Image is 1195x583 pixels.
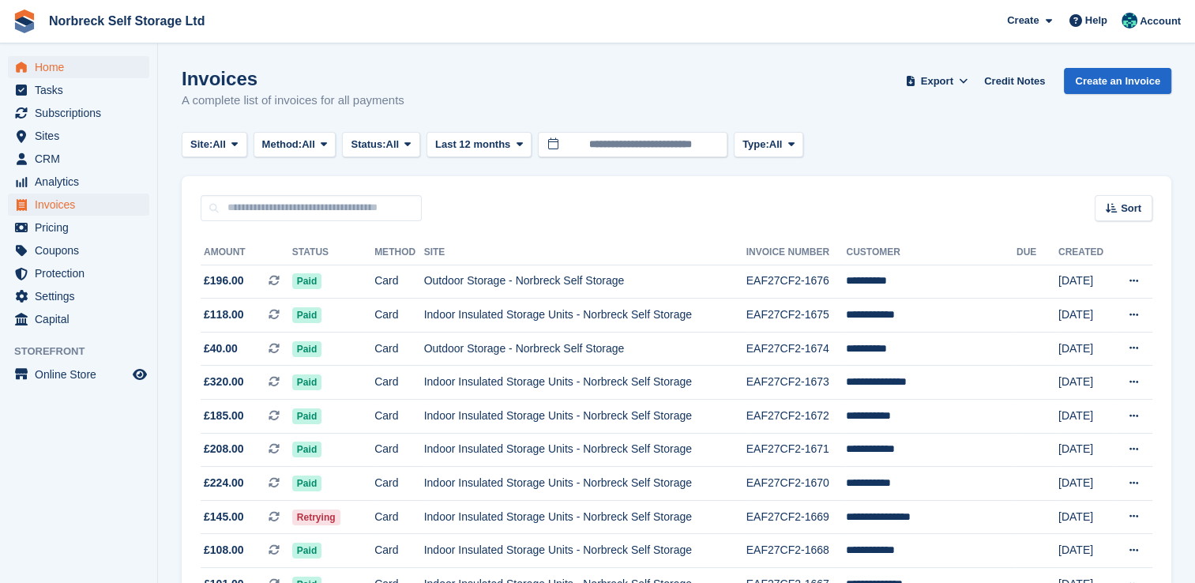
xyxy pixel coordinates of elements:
td: [DATE] [1058,332,1113,366]
span: Paid [292,273,321,289]
a: Credit Notes [978,68,1051,94]
span: Paid [292,374,321,390]
a: menu [8,363,149,386]
img: Sally King [1122,13,1137,28]
td: [DATE] [1058,265,1113,299]
td: Indoor Insulated Storage Units - Norbreck Self Storage [424,433,746,467]
a: menu [8,102,149,124]
span: £208.00 [204,441,244,457]
span: Last 12 months [435,137,510,152]
span: £40.00 [204,340,238,357]
td: [DATE] [1058,299,1113,333]
span: Status: [351,137,385,152]
td: EAF27CF2-1670 [746,467,847,501]
td: Indoor Insulated Storage Units - Norbreck Self Storage [424,400,746,434]
span: Subscriptions [35,102,130,124]
a: menu [8,194,149,216]
span: Capital [35,308,130,330]
a: menu [8,79,149,101]
span: Create [1007,13,1039,28]
td: Card [374,400,424,434]
span: Paid [292,408,321,424]
th: Customer [846,240,1017,265]
td: EAF27CF2-1673 [746,366,847,400]
td: Card [374,265,424,299]
th: Site [424,240,746,265]
span: CRM [35,148,130,170]
td: EAF27CF2-1672 [746,400,847,434]
th: Due [1017,240,1058,265]
td: EAF27CF2-1674 [746,332,847,366]
button: Last 12 months [427,132,532,158]
span: Paid [292,341,321,357]
td: [DATE] [1058,433,1113,467]
span: Help [1085,13,1107,28]
span: All [302,137,315,152]
td: EAF27CF2-1676 [746,265,847,299]
span: Coupons [35,239,130,261]
td: [DATE] [1058,534,1113,568]
span: £145.00 [204,509,244,525]
a: menu [8,262,149,284]
h1: Invoices [182,68,404,89]
span: Account [1140,13,1181,29]
th: Amount [201,240,292,265]
span: Sites [35,125,130,147]
span: Invoices [35,194,130,216]
span: Protection [35,262,130,284]
p: A complete list of invoices for all payments [182,92,404,110]
td: EAF27CF2-1675 [746,299,847,333]
span: Paid [292,476,321,491]
button: Site: All [182,132,247,158]
span: Paid [292,543,321,559]
td: EAF27CF2-1669 [746,500,847,534]
td: Indoor Insulated Storage Units - Norbreck Self Storage [424,366,746,400]
span: Export [921,73,953,89]
button: Export [902,68,971,94]
td: Card [374,433,424,467]
span: Online Store [35,363,130,386]
td: Indoor Insulated Storage Units - Norbreck Self Storage [424,534,746,568]
td: Indoor Insulated Storage Units - Norbreck Self Storage [424,467,746,501]
span: £118.00 [204,307,244,323]
td: [DATE] [1058,467,1113,501]
a: Create an Invoice [1064,68,1171,94]
span: Tasks [35,79,130,101]
span: Analytics [35,171,130,193]
td: Card [374,467,424,501]
a: menu [8,125,149,147]
td: Card [374,332,424,366]
a: menu [8,56,149,78]
span: £320.00 [204,374,244,390]
a: menu [8,285,149,307]
td: Card [374,299,424,333]
a: Norbreck Self Storage Ltd [43,8,211,34]
span: £224.00 [204,475,244,491]
span: All [212,137,226,152]
a: menu [8,148,149,170]
span: Method: [262,137,303,152]
td: [DATE] [1058,366,1113,400]
img: stora-icon-8386f47178a22dfd0bd8f6a31ec36ba5ce8667c1dd55bd0f319d3a0aa187defe.svg [13,9,36,33]
a: menu [8,308,149,330]
td: Outdoor Storage - Norbreck Self Storage [424,265,746,299]
td: [DATE] [1058,500,1113,534]
a: menu [8,171,149,193]
span: Paid [292,442,321,457]
span: Type: [742,137,769,152]
th: Created [1058,240,1113,265]
td: Outdoor Storage - Norbreck Self Storage [424,332,746,366]
td: Card [374,500,424,534]
span: Settings [35,285,130,307]
button: Method: All [254,132,336,158]
td: Card [374,366,424,400]
span: All [386,137,400,152]
a: menu [8,216,149,239]
a: Preview store [130,365,149,384]
td: Card [374,534,424,568]
th: Status [292,240,374,265]
td: Indoor Insulated Storage Units - Norbreck Self Storage [424,299,746,333]
span: Paid [292,307,321,323]
span: £185.00 [204,408,244,424]
button: Status: All [342,132,419,158]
